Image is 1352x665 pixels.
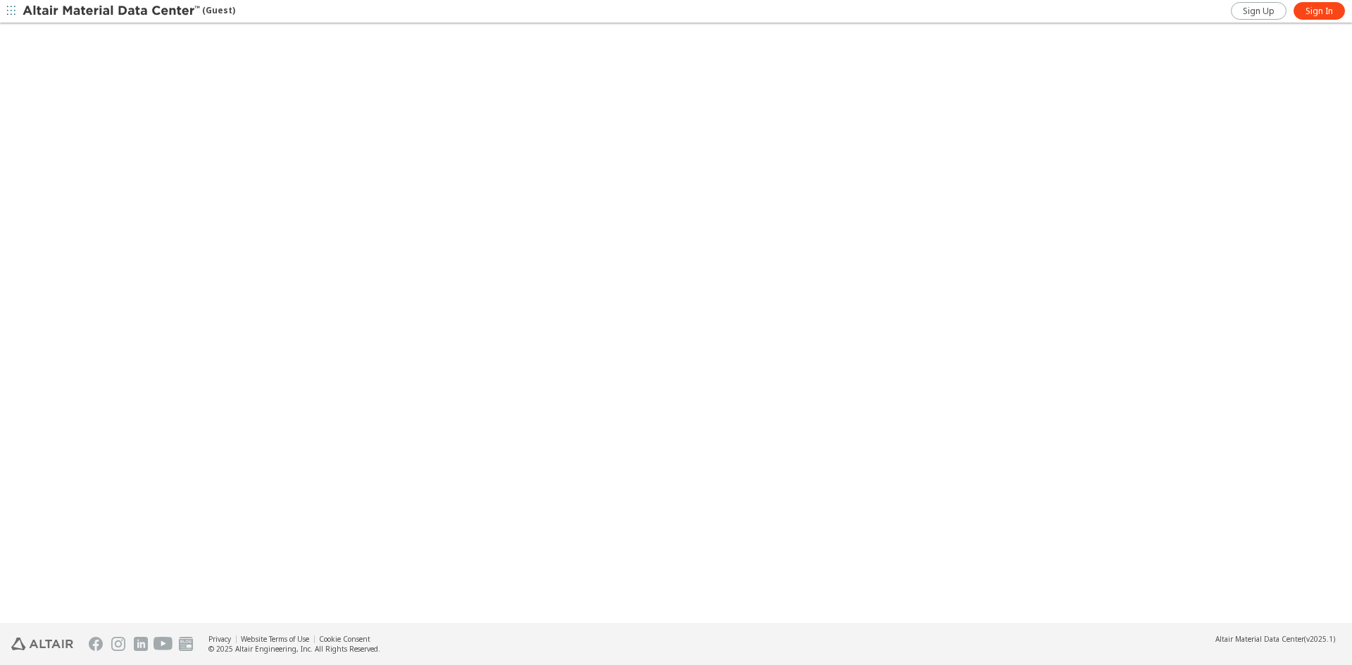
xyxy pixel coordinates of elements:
[1215,634,1304,644] span: Altair Material Data Center
[208,634,231,644] a: Privacy
[208,644,380,654] div: © 2025 Altair Engineering, Inc. All Rights Reserved.
[1215,634,1335,644] div: (v2025.1)
[241,634,309,644] a: Website Terms of Use
[1231,2,1287,20] a: Sign Up
[23,4,202,18] img: Altair Material Data Center
[1243,6,1275,17] span: Sign Up
[23,4,235,18] div: (Guest)
[11,638,73,650] img: Altair Engineering
[1294,2,1345,20] a: Sign In
[319,634,370,644] a: Cookie Consent
[1306,6,1333,17] span: Sign In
